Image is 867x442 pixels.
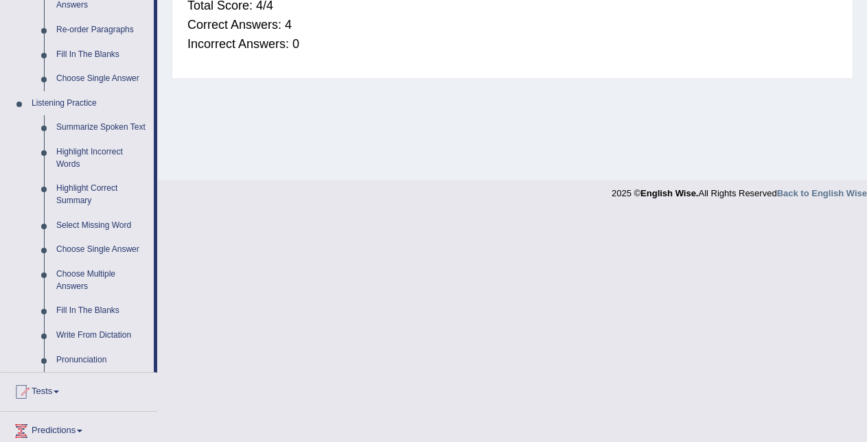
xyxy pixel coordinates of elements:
[50,43,154,67] a: Fill In The Blanks
[50,115,154,140] a: Summarize Spoken Text
[50,67,154,91] a: Choose Single Answer
[25,91,154,116] a: Listening Practice
[50,176,154,213] a: Highlight Correct Summary
[50,213,154,238] a: Select Missing Word
[50,18,154,43] a: Re-order Paragraphs
[50,323,154,348] a: Write From Dictation
[50,237,154,262] a: Choose Single Answer
[50,299,154,323] a: Fill In The Blanks
[50,262,154,299] a: Choose Multiple Answers
[1,373,157,407] a: Tests
[50,140,154,176] a: Highlight Incorrect Words
[612,180,867,200] div: 2025 © All Rights Reserved
[640,188,698,198] strong: English Wise.
[50,348,154,373] a: Pronunciation
[777,188,867,198] a: Back to English Wise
